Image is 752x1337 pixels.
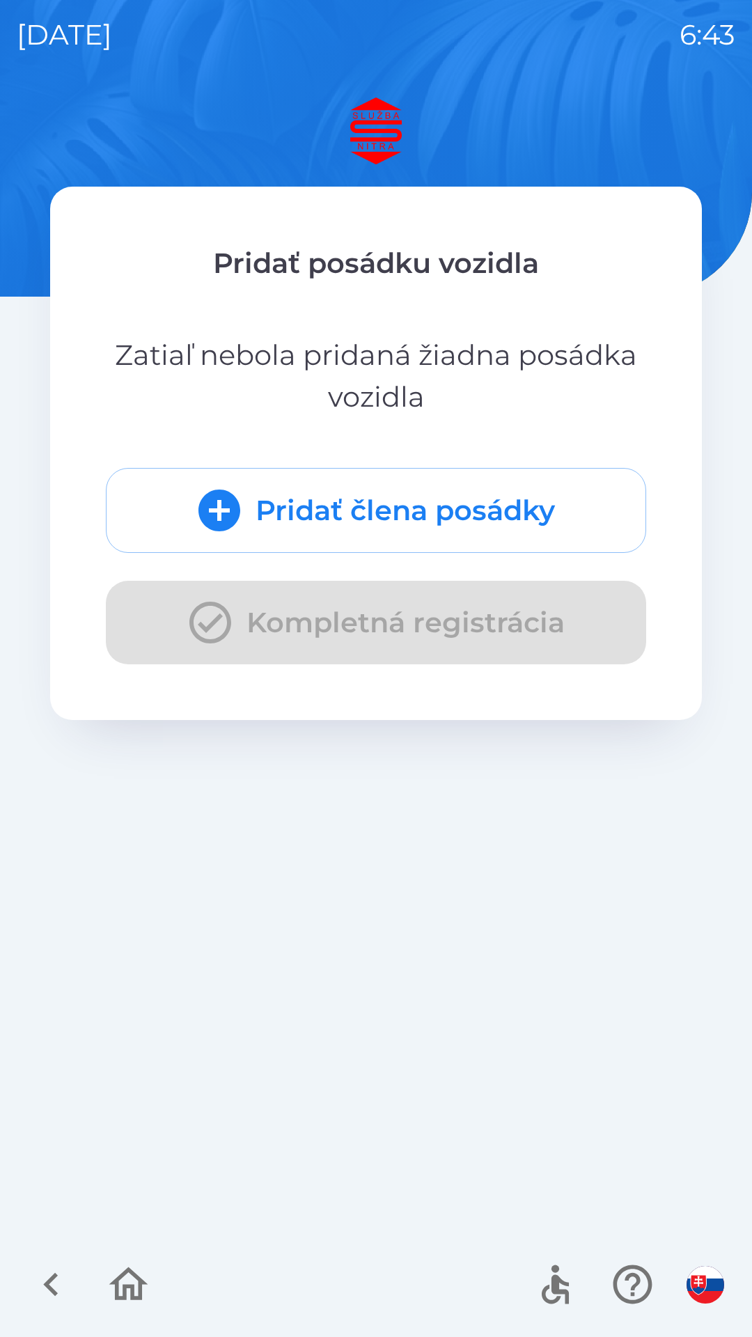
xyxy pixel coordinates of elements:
button: Pridať člena posádky [106,468,646,553]
img: Logo [50,97,702,164]
img: sk flag [687,1266,724,1304]
p: Zatiaľ nebola pridaná žiadna posádka vozidla [106,334,646,418]
p: Pridať posádku vozidla [106,242,646,284]
p: 6:43 [680,14,735,56]
p: [DATE] [17,14,112,56]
